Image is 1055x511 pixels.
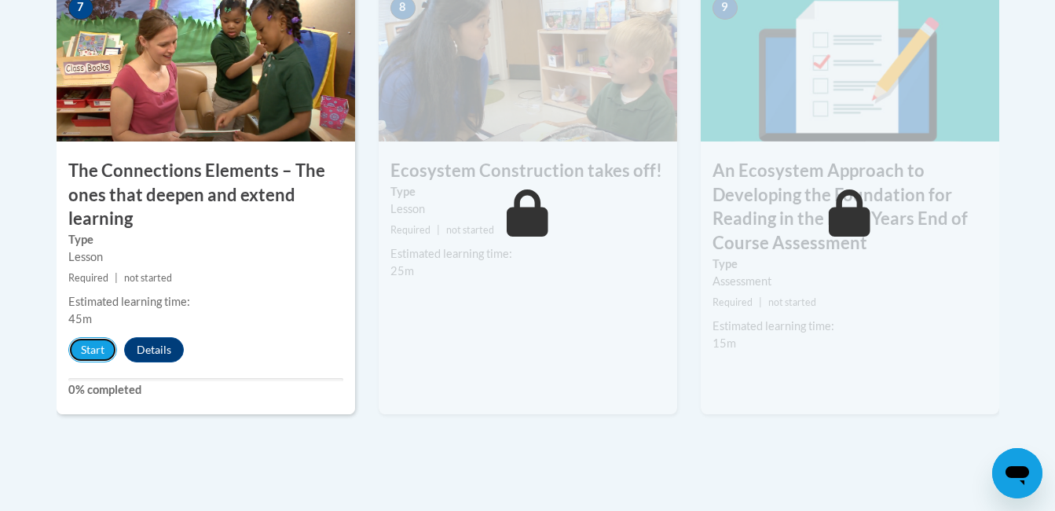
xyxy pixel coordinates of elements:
iframe: Button to launch messaging window [992,448,1042,498]
span: Required [68,272,108,284]
div: Estimated learning time: [68,293,343,311]
h3: The Connections Elements – The ones that deepen and extend learning [57,159,355,231]
span: | [115,272,118,284]
span: Required [712,296,753,308]
h3: An Ecosystem Approach to Developing the Foundation for Reading in the Early Years End of Course A... [701,159,999,256]
label: 0% completed [68,381,343,399]
span: 25m [390,264,414,278]
span: 45m [68,312,92,325]
span: | [437,224,440,236]
span: | [759,296,762,308]
span: not started [124,272,172,284]
label: Type [712,256,987,273]
div: Lesson [68,248,343,266]
span: not started [446,224,494,236]
div: Assessment [712,273,987,290]
h3: Ecosystem Construction takes off! [379,159,677,183]
span: 15m [712,336,736,350]
label: Type [68,231,343,248]
button: Start [68,337,117,362]
span: Required [390,224,430,236]
div: Estimated learning time: [390,245,665,263]
div: Lesson [390,200,665,218]
label: Type [390,183,665,200]
button: Details [124,337,184,362]
div: Estimated learning time: [712,318,987,335]
span: not started [768,296,816,308]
